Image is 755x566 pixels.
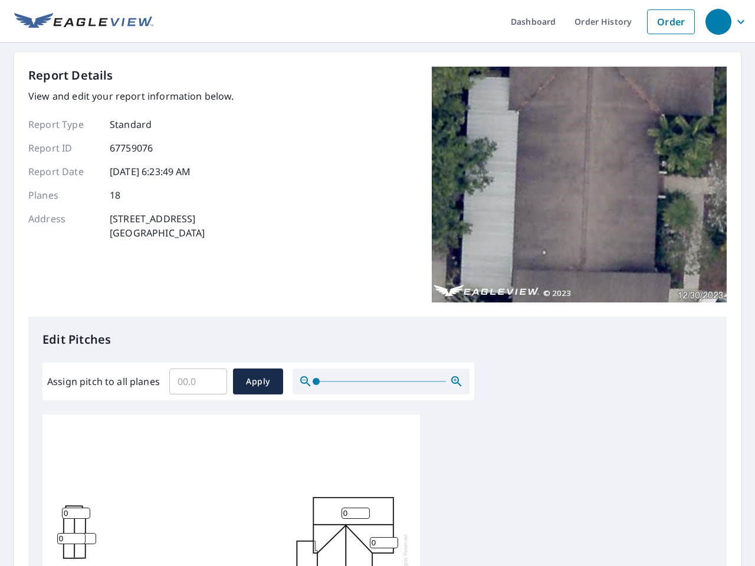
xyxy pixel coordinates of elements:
[110,141,153,155] p: 67759076
[647,9,695,34] a: Order
[28,188,99,202] p: Planes
[242,374,274,389] span: Apply
[42,331,713,348] p: Edit Pitches
[14,13,153,31] img: EV Logo
[110,164,191,179] p: [DATE] 6:23:49 AM
[110,212,205,240] p: [STREET_ADDRESS] [GEOGRAPHIC_DATA]
[110,117,152,131] p: Standard
[110,188,120,202] p: 18
[233,368,283,394] button: Apply
[432,67,727,302] img: Top image
[28,164,99,179] p: Report Date
[28,67,113,84] p: Report Details
[47,374,160,389] label: Assign pitch to all planes
[28,117,99,131] p: Report Type
[28,141,99,155] p: Report ID
[28,89,234,103] p: View and edit your report information below.
[28,212,99,240] p: Address
[169,365,227,398] input: 00.0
